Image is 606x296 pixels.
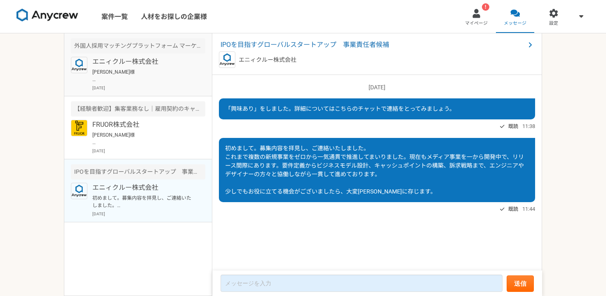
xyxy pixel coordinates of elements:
[239,56,296,64] p: エニィクルー株式会社
[71,164,205,179] div: IPOを目指すグローバルスタートアップ 事業責任者候補
[92,131,194,146] p: [PERSON_NAME]様 お世話になっております。 [PERSON_NAME]です。 キャリアアドバイザーとしては約1年弱の実務経験がございます。 引き続きどうぞよろしくお願いいたします。 沢坂
[71,38,205,54] div: 外国人採用マッチングプラットフォーム マーケティング責任者
[219,51,235,68] img: logo_text_blue_01.png
[504,20,526,27] span: メッセージ
[522,205,535,213] span: 11:44
[522,122,535,130] span: 11:38
[16,9,78,22] img: 8DqYSo04kwAAAAASUVORK5CYII=
[549,20,558,27] span: 設定
[225,105,455,112] span: 「興味あり」をしました。詳細についてはこちらのチャットで連絡をとってみましょう。
[92,183,194,193] p: エニィクルー株式会社
[92,68,194,83] p: [PERSON_NAME]様 お世話になっております。[PERSON_NAME]です。 ご連絡ありがとうございます。 ご案内いただいたGoogleフォームですが、送信時にエラーが発生しており、提...
[508,204,518,214] span: 既読
[508,121,518,131] span: 既読
[507,275,534,292] button: 送信
[92,194,194,209] p: 初めまして。募集内容を拝見し、ご連絡いたしました。 これまで複数の新規事業をゼロから一気通貫で推進してまいりました。現在もメディア事業を一から開発中で、リリース間際にあります。要件定義からビジネ...
[71,57,87,73] img: logo_text_blue_01.png
[92,120,194,130] p: FRUOR株式会社
[225,145,524,195] span: 初めまして。募集内容を拝見し、ご連絡いたしました。 これまで複数の新規事業をゼロから一気通貫で推進してまいりました。現在もメディア事業を一から開発中で、リリース間際にあります。要件定義からビジネ...
[92,148,205,154] p: [DATE]
[219,83,535,92] p: [DATE]
[92,85,205,91] p: [DATE]
[92,211,205,217] p: [DATE]
[71,101,205,117] div: 【経験者歓迎】集客業務なし｜雇用契約のキャリアアドバイザー
[482,3,489,11] div: !
[465,20,488,27] span: マイページ
[71,183,87,199] img: logo_text_blue_01.png
[92,57,194,67] p: エニィクルー株式会社
[71,120,87,136] img: FRUOR%E3%83%AD%E3%82%B3%E3%82%99.png
[221,40,525,50] span: IPOを目指すグローバルスタートアップ 事業責任者候補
